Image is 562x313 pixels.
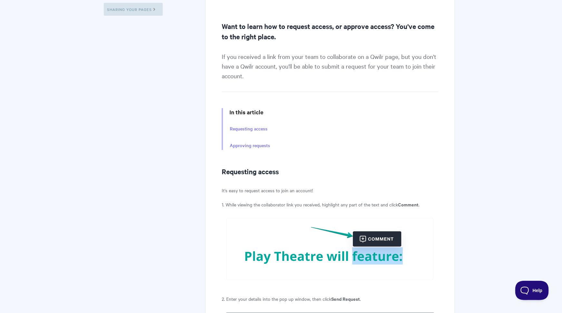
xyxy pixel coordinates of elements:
[229,108,439,116] h4: In this article
[222,166,439,176] h2: Requesting access
[222,21,439,42] h2: Want to learn how to request access, or approve access? You've come to the right place.
[222,295,439,303] p: 2. Enter your details into the pop up window, then click .
[515,281,549,300] iframe: Toggle Customer Support
[230,125,267,132] a: Requesting access
[222,186,439,194] p: It's easy to request access to join an account!
[230,142,270,149] a: Approving requests
[222,201,439,208] p: 1. While viewing the collaborator link you received, highlight any part of the text and click .
[222,52,439,92] p: If you received a link from your team to collaborate on a Qwilr page, but you don't have a Qwilr ...
[331,295,345,302] strong: Send R
[345,295,360,302] strong: equest
[227,218,433,280] img: file-tP4NtucHUf.png
[104,3,163,16] a: Sharing Your Pages
[398,201,419,208] strong: Comment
